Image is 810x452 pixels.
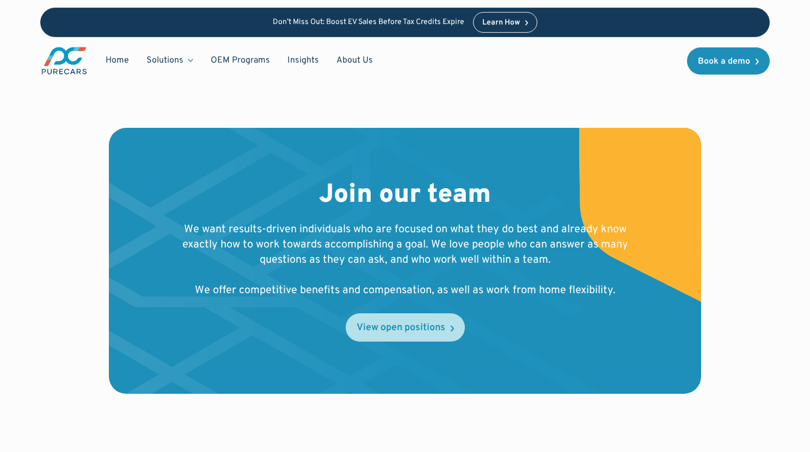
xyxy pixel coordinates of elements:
[273,18,464,27] p: Don’t Miss Out: Boost EV Sales Before Tax Credits Expire
[97,50,138,71] a: Home
[328,50,382,71] a: About Us
[40,46,88,76] a: main
[138,50,202,71] div: Solutions
[346,313,465,342] a: View open positions
[40,46,88,76] img: purecars logo
[687,47,770,75] a: Book a demo
[698,57,750,66] div: Book a demo
[482,19,520,27] div: Learn How
[319,180,491,212] h2: Join our team
[473,12,538,33] a: Learn How
[179,222,631,298] p: We want results-driven individuals who are focused on what they do best and already know exactly ...
[202,50,279,71] a: OEM Programs
[357,323,445,333] div: View open positions
[146,54,183,66] div: Solutions
[279,50,328,71] a: Insights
